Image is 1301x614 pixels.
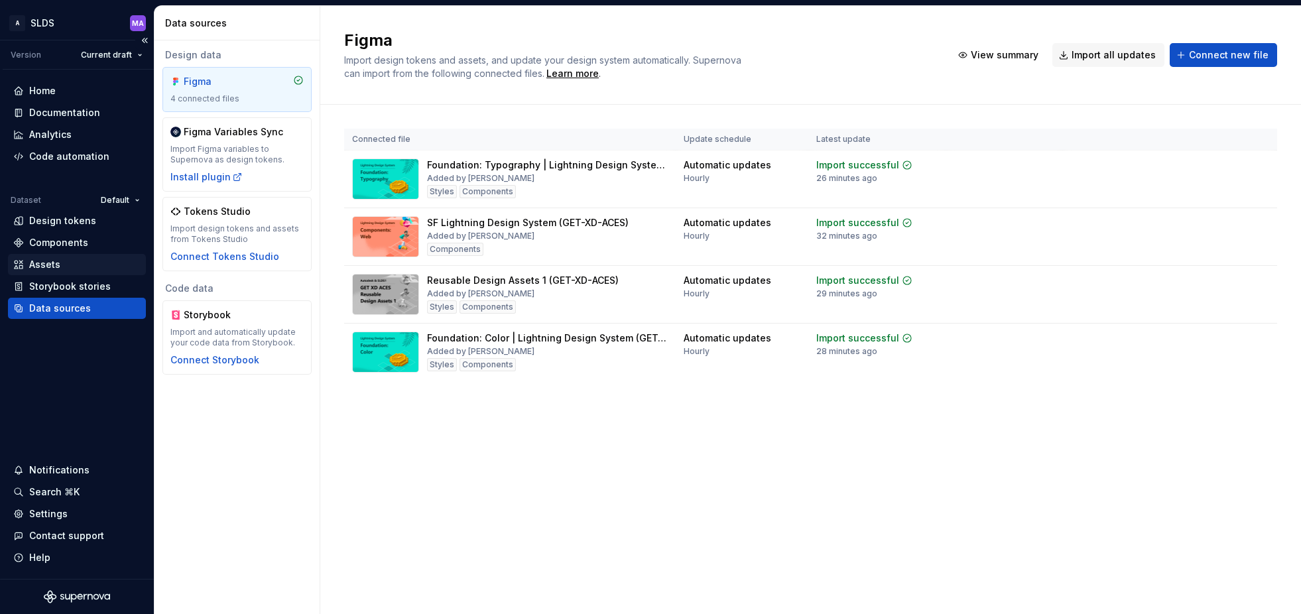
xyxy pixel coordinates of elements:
div: Code automation [29,150,109,163]
a: StorybookImport and automatically update your code data from Storybook.Connect Storybook [162,300,312,375]
div: Dataset [11,195,41,206]
span: Import all updates [1072,48,1156,62]
div: Data sources [165,17,314,30]
div: Storybook stories [29,280,111,293]
div: Analytics [29,128,72,141]
button: Default [95,191,146,210]
div: Import Figma variables to Supernova as design tokens. [170,144,304,165]
button: ASLDSMA [3,9,151,37]
button: Import all updates [1052,43,1164,67]
div: Foundation: Color | Lightning Design System (GET-XD-ACES) [427,332,668,345]
div: Components [460,185,516,198]
div: SLDS [31,17,54,30]
a: Assets [8,254,146,275]
div: Tokens Studio [184,205,251,218]
div: Storybook [184,308,247,322]
div: Assets [29,258,60,271]
a: Tokens StudioImport design tokens and assets from Tokens StudioConnect Tokens Studio [162,197,312,271]
button: Help [8,547,146,568]
div: Automatic updates [684,158,771,172]
a: Data sources [8,298,146,319]
button: Collapse sidebar [135,31,154,50]
a: Analytics [8,124,146,145]
div: Home [29,84,56,97]
div: 29 minutes ago [816,288,877,299]
div: Components [427,243,483,256]
a: Home [8,80,146,101]
button: Current draft [75,46,149,64]
th: Latest update [808,129,946,151]
div: Hourly [684,288,710,299]
div: Components [29,236,88,249]
div: Import successful [816,158,899,172]
div: Added by [PERSON_NAME] [427,231,534,241]
div: Help [29,551,50,564]
a: Components [8,232,146,253]
a: Figma4 connected files [162,67,312,112]
a: Code automation [8,146,146,167]
div: Styles [427,358,457,371]
div: Search ⌘K [29,485,80,499]
a: Figma Variables SyncImport Figma variables to Supernova as design tokens.Install plugin [162,117,312,192]
a: Learn more [546,67,599,80]
div: Design data [162,48,312,62]
button: View summary [952,43,1047,67]
div: Design tokens [29,214,96,227]
div: Styles [427,300,457,314]
a: Settings [8,503,146,524]
div: Import design tokens and assets from Tokens Studio [170,223,304,245]
button: Connect Tokens Studio [170,250,279,263]
div: Automatic updates [684,274,771,287]
div: Notifications [29,463,90,477]
div: Version [11,50,41,60]
div: 28 minutes ago [816,346,877,357]
span: Current draft [81,50,132,60]
div: 32 minutes ago [816,231,877,241]
div: Added by [PERSON_NAME] [427,173,534,184]
button: Search ⌘K [8,481,146,503]
svg: Supernova Logo [44,590,110,603]
span: Import design tokens and assets, and update your design system automatically. Supernova can impor... [344,54,744,79]
div: Code data [162,282,312,295]
div: Settings [29,507,68,521]
div: Added by [PERSON_NAME] [427,288,534,299]
th: Connected file [344,129,676,151]
a: Storybook stories [8,276,146,297]
div: Hourly [684,173,710,184]
div: Reusable Design Assets 1 (GET-XD-ACES) [427,274,619,287]
div: Figma [184,75,247,88]
div: Components [460,300,516,314]
h2: Figma [344,30,936,51]
div: Import successful [816,216,899,229]
div: A [9,15,25,31]
div: Components [460,358,516,371]
div: Figma Variables Sync [184,125,283,139]
div: Foundation: Typography | Lightning Design System (GET-XD-ACES) [427,158,668,172]
span: Default [101,195,129,206]
span: View summary [971,48,1038,62]
div: Styles [427,185,457,198]
button: Install plugin [170,170,243,184]
div: Documentation [29,106,100,119]
button: Contact support [8,525,146,546]
div: Import successful [816,332,899,345]
div: Import and automatically update your code data from Storybook. [170,327,304,348]
div: Hourly [684,231,710,241]
div: Hourly [684,346,710,357]
div: 4 connected files [170,93,304,104]
div: SF Lightning Design System (GET-XD-ACES) [427,216,629,229]
button: Connect Storybook [170,353,259,367]
button: Notifications [8,460,146,481]
a: Design tokens [8,210,146,231]
a: Documentation [8,102,146,123]
div: 26 minutes ago [816,173,877,184]
div: Contact support [29,529,104,542]
div: Added by [PERSON_NAME] [427,346,534,357]
div: MA [132,18,144,29]
div: Import successful [816,274,899,287]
